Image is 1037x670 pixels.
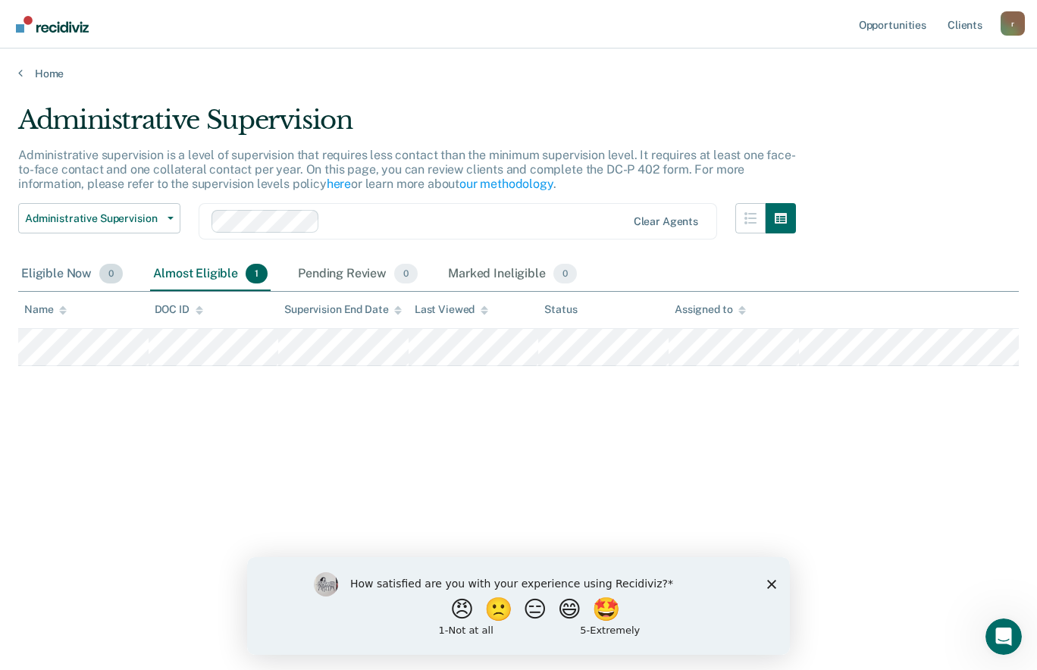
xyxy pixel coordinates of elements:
a: our methodology [459,177,553,191]
img: Recidiviz [16,16,89,33]
div: Almost Eligible1 [150,258,271,291]
div: Administrative Supervision [18,105,796,148]
a: Home [18,67,1019,80]
div: Name [24,303,67,316]
div: Status [544,303,577,316]
div: Last Viewed [415,303,488,316]
div: Pending Review0 [295,258,421,291]
div: r [1001,11,1025,36]
span: 0 [99,264,123,283]
span: Administrative Supervision [25,212,161,225]
iframe: Intercom live chat [985,618,1022,655]
button: Profile dropdown button [1001,11,1025,36]
span: 1 [246,264,268,283]
div: Clear agents [634,215,698,228]
div: Marked Ineligible0 [445,258,580,291]
div: Eligible Now0 [18,258,126,291]
iframe: Survey by Kim from Recidiviz [247,557,790,655]
span: 0 [394,264,418,283]
p: Administrative supervision is a level of supervision that requires less contact than the minimum ... [18,148,796,191]
button: Administrative Supervision [18,203,180,233]
div: Supervision End Date [284,303,402,316]
a: here [327,177,351,191]
span: 0 [553,264,577,283]
div: DOC ID [155,303,203,316]
div: Assigned to [675,303,746,316]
